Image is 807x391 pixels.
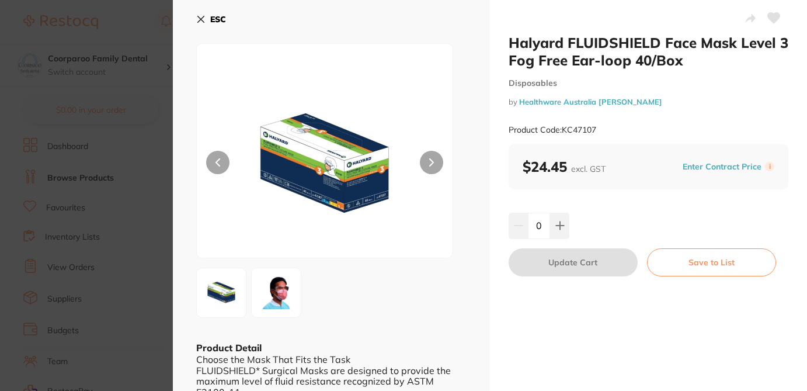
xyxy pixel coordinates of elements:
[248,73,402,258] img: cG5n
[571,164,606,174] span: excl. GST
[196,342,262,354] b: Product Detail
[210,14,226,25] b: ESC
[200,276,242,310] img: cG5n
[509,34,788,69] h2: Halyard FLUIDSHIELD Face Mask Level 3 Fog Free Ear-loop 40/Box
[255,272,297,314] img: Zw
[647,248,776,276] button: Save to List
[509,125,596,135] small: Product Code: KC47107
[196,9,226,29] button: ESC
[523,158,606,175] b: $24.45
[509,98,788,106] small: by
[765,162,774,171] label: i
[519,97,662,106] a: Healthware Australia [PERSON_NAME]
[509,78,788,88] small: Disposables
[679,161,765,172] button: Enter Contract Price
[509,248,638,276] button: Update Cart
